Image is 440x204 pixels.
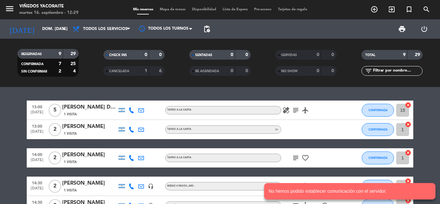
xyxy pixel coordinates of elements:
[19,10,79,16] div: martes 16. septiembre - 12:29
[398,25,406,33] span: print
[368,128,387,131] span: CONFIRMADA
[167,156,191,159] span: TAPEO A LA CARTA
[29,122,45,130] span: 13:00
[167,185,195,187] span: MENÚ 4 PASOS
[195,70,219,73] span: RE AGENDADA
[388,5,396,13] i: exit_to_app
[292,106,300,114] i: subject
[282,106,290,114] i: healing
[362,123,394,136] button: CONFIRMADA
[109,70,129,73] span: CANCELADA
[405,150,411,156] i: cancel
[245,69,249,73] strong: 0
[273,126,281,133] span: v
[362,104,394,117] button: CONFIRMADA
[365,53,375,57] span: TOTAL
[368,108,387,112] span: CONFIRMADA
[301,154,309,162] i: favorite_border
[219,8,251,11] span: Lista de Espera
[64,112,77,117] span: 1 Visita
[187,185,195,187] span: , ARS -
[245,53,249,57] strong: 0
[420,25,428,33] i: power_settings_new
[62,122,117,131] div: [PERSON_NAME]
[49,104,61,117] span: 5
[317,69,319,73] strong: 0
[301,106,309,114] i: airplanemode_active
[19,3,79,10] div: Viñedos Yacoraite
[157,8,189,11] span: Mapa de mesas
[415,53,421,57] strong: 29
[71,52,77,56] strong: 29
[331,69,335,73] strong: 0
[59,52,61,56] strong: 9
[5,4,14,16] button: menu
[372,67,422,74] input: Filtrar por nombre...
[365,67,372,75] i: filter_list
[64,131,77,136] span: 1 Visita
[29,186,45,194] span: [DATE]
[21,63,43,66] span: CONFIRMADA
[29,130,45,137] span: [DATE]
[231,53,233,57] strong: 0
[145,53,147,57] strong: 0
[49,151,61,164] span: 2
[159,69,163,73] strong: 6
[189,8,219,11] span: Disponibilidad
[29,179,45,186] span: 14:30
[49,123,61,136] span: 2
[275,8,311,11] span: Tarjetas de regalo
[405,178,411,184] i: cancel
[405,5,413,13] i: turned_in_not
[73,69,77,73] strong: 4
[21,70,47,73] span: SIN CONFIRMAR
[29,151,45,158] span: 14:00
[159,53,163,57] strong: 0
[203,25,211,33] span: pending_actions
[167,128,191,131] span: TAPEO A LA CARTA
[251,8,275,11] span: Pre-acceso
[5,22,39,36] i: [DATE]
[368,156,387,160] span: CONFIRMADA
[231,69,233,73] strong: 0
[5,4,14,14] i: menu
[405,121,411,128] i: cancel
[62,151,117,159] div: [PERSON_NAME]
[362,151,394,164] button: CONFIRMADA
[403,53,406,57] strong: 9
[317,53,319,57] strong: 0
[331,53,335,57] strong: 0
[167,109,191,111] span: TAPEO A LA CARTA
[29,103,45,110] span: 13:00
[109,53,127,57] span: CHECK INS
[62,179,117,188] div: [PERSON_NAME]
[148,183,154,189] i: headset_mic
[405,102,411,108] i: cancel
[145,69,147,73] strong: 1
[60,25,68,33] i: arrow_drop_down
[275,127,277,131] span: 2
[413,19,435,39] div: LOG OUT
[281,70,298,73] span: NO SHOW
[49,180,61,193] span: 2
[195,53,212,57] span: SENTADAS
[130,8,157,11] span: Mis reservas
[83,27,128,31] span: Todos los servicios
[292,154,300,162] i: subject
[29,158,45,165] span: [DATE]
[29,110,45,118] span: [DATE]
[64,160,77,165] span: 1 Visita
[423,5,430,13] i: search
[71,62,77,66] strong: 25
[264,183,435,199] notyf-toast: No hemos podido establecer comunicación con el servidor.
[64,188,77,193] span: 1 Visita
[21,53,42,56] span: RESERVADAS
[62,103,117,112] div: [PERSON_NAME] Dos [PERSON_NAME]
[59,62,61,66] strong: 7
[59,69,61,73] strong: 2
[281,53,297,57] span: SERVIDAS
[370,5,378,13] i: add_circle_outline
